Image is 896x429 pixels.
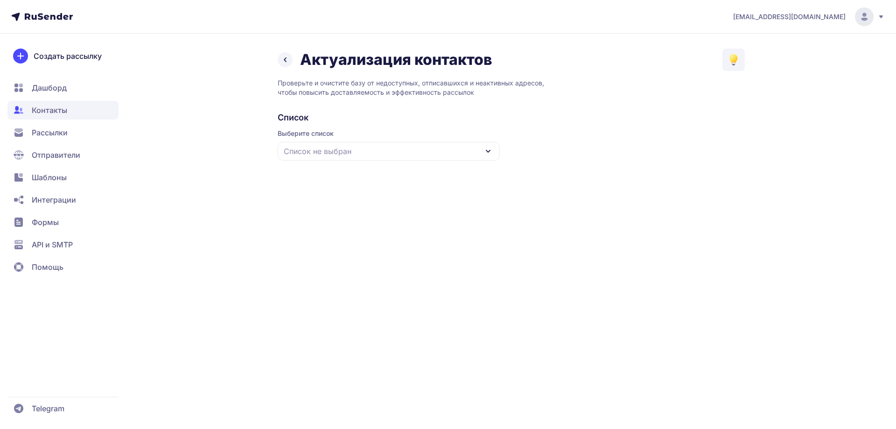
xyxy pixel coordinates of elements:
span: Список не выбран [284,146,351,157]
span: Формы [32,217,59,228]
span: Дашборд [32,82,67,93]
span: Интеграции [32,194,76,205]
span: API и SMTP [32,239,73,250]
h1: Актуализация контактов [300,50,492,69]
span: Шаблоны [32,172,67,183]
span: Контакты [32,105,67,116]
span: Рассылки [32,127,68,138]
a: Telegram [7,399,119,418]
span: Отправители [32,149,80,161]
span: Telegram [32,403,64,414]
span: [EMAIL_ADDRESS][DOMAIN_NAME] [733,12,846,21]
span: Создать рассылку [34,50,102,62]
span: Помощь [32,261,63,273]
h2: Список [278,112,745,123]
span: Выберите список [278,129,500,138]
p: Проверьте и очистите базу от недоступных, отписавшихся и неактивных адресов, чтобы повысить доста... [278,78,745,97]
